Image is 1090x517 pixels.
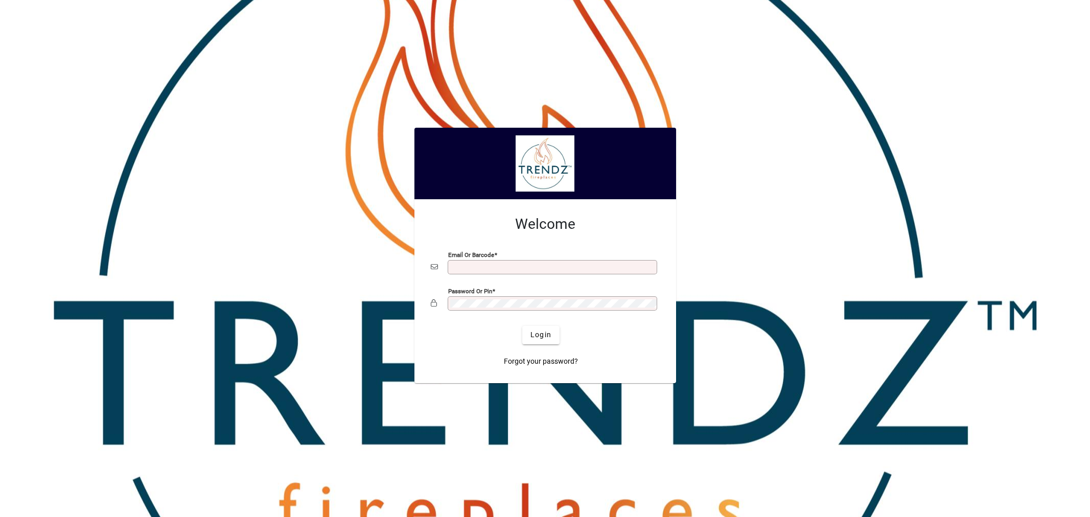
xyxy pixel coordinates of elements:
mat-label: Password or Pin [448,287,492,294]
a: Forgot your password? [500,353,582,371]
span: Login [530,330,551,340]
button: Login [522,326,560,344]
mat-label: Email or Barcode [448,251,494,258]
span: Forgot your password? [504,356,578,367]
h2: Welcome [431,216,660,233]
